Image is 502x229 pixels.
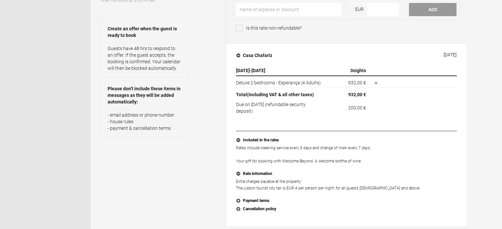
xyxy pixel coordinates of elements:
strong: Please don’t include these items in messages as they will be added automatically: [108,85,181,105]
button: Rate information [236,170,457,178]
p: Extra charges payable at the property: The Lisbon tourist city tax is EUR 4 per person per night,... [236,178,457,191]
button: Casa Chafariz [DATE] [231,48,462,62]
strong: Create an offer when the guest is ready to book [108,25,181,39]
span: Is this rate non-refundable? [236,25,302,31]
span: 3 [350,68,353,73]
span: EUR [351,3,367,16]
button: Payment terms [236,197,457,205]
p: Guests have 48 hrs to respond to an offer. If the guest accepts, the booking is confirmed. Your c... [108,45,181,72]
span: [DATE] [236,68,250,73]
flynt-currency: 932,00 € [348,80,366,85]
span: (including VAT & all other taxes) [247,92,314,97]
p: - email address or phone number - house rules - payment & cancellation terms [108,112,181,131]
th: nights [324,66,369,76]
button: Add [409,3,456,16]
input: Name of expense or discount [236,3,341,16]
td: Deluxe 2 bedrooms - Esperança (4 Adults) [236,76,324,88]
flynt-currency: 200,00 € [348,105,366,110]
h4: Casa Chafariz [236,52,272,59]
flynt-currency: 932,00 € [348,92,366,97]
button: Cancellation policy [236,205,457,214]
span: [DATE] [251,68,265,73]
p: Rates include cleaning service every 3 days and change of linen every 7 days. Your gift for booki... [236,145,457,164]
div: [DATE] [444,52,456,57]
th: Total [236,88,324,100]
th: - [236,66,324,76]
td: Due on [DATE] (refundable security deposit) [236,100,324,114]
button: Included in the rates [236,136,457,145]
